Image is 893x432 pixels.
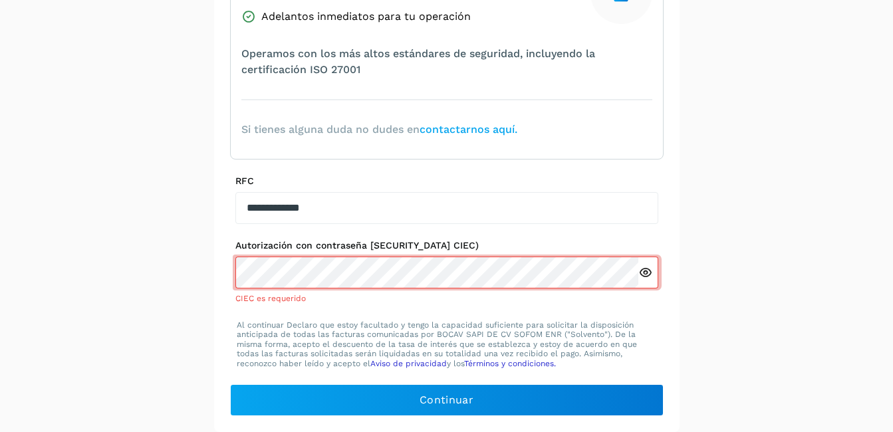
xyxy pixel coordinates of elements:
[241,46,652,78] span: Operamos con los más altos estándares de seguridad, incluyendo la certificación ISO 27001
[420,123,517,136] a: contactarnos aquí.
[235,175,658,187] label: RFC
[237,320,657,368] p: Al continuar Declaro que estoy facultado y tengo la capacidad suficiente para solicitar la dispos...
[261,9,471,25] span: Adelantos inmediatos para tu operación
[241,122,517,138] span: Si tienes alguna duda no dudes en
[464,359,556,368] a: Términos y condiciones.
[235,294,306,303] span: CIEC es requerido
[230,384,664,416] button: Continuar
[370,359,447,368] a: Aviso de privacidad
[235,240,658,251] label: Autorización con contraseña [SECURITY_DATA] CIEC)
[420,393,473,407] span: Continuar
